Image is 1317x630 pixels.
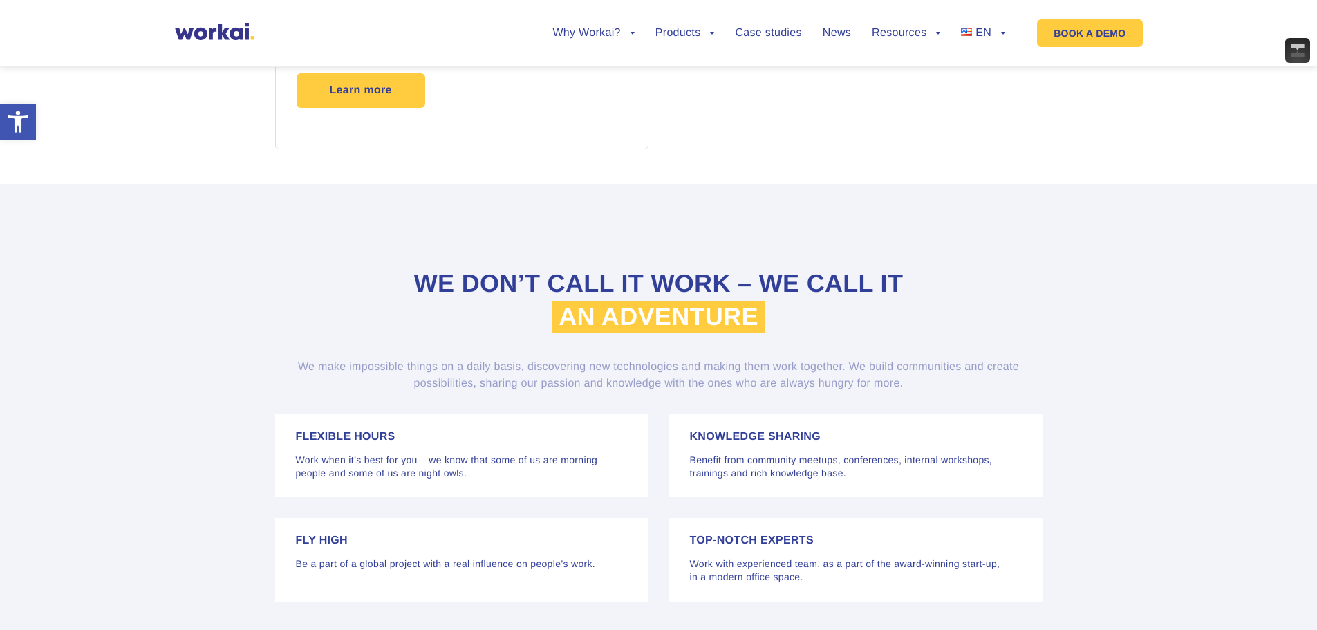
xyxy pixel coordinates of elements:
[1037,19,1142,47] a: BOOK A DEMO
[296,454,628,480] p: Work when it’s best for you – we know that some of us are morning people and some of us are night...
[552,301,765,333] span: an adventure
[298,361,1019,389] span: We make impossible things on a daily basis, discovering new technologies and making them work tog...
[296,557,628,571] p: Be a part of a global project with a real influence on people’s work.
[975,27,991,39] span: EN
[655,28,715,39] a: Products
[382,267,935,334] h2: We don’t call it work – we call it
[690,454,1022,480] p: Benefit from community meetups, conferences, internal workshops, trainings and rich knowledge base.
[872,28,940,39] a: Resources
[690,432,1022,443] h4: KNOWLEDGE SHARING
[296,432,628,443] h4: FLEXIBLE HOURS
[296,535,628,546] h4: FLY HIGH
[690,535,1022,546] h4: TOP-NOTCH EXPERTS
[823,28,851,39] a: News
[552,28,634,39] a: Why Workai?
[690,557,1022,584] p: Work with experienced team, as a part of the award-winning start-up, in a modern office space.
[330,73,392,108] span: Learn more
[735,28,801,39] a: Case studies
